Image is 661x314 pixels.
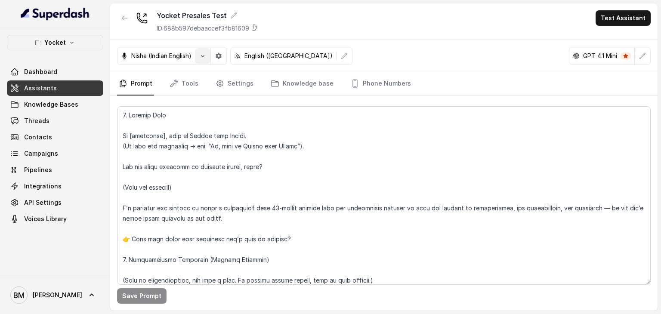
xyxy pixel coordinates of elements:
button: Yocket [7,35,103,50]
a: Phone Numbers [349,72,413,95]
a: Dashboard [7,64,103,80]
a: Threads [7,113,103,129]
a: Contacts [7,129,103,145]
span: [PERSON_NAME] [33,291,82,299]
span: Knowledge Bases [24,100,78,109]
span: API Settings [24,198,62,207]
span: Pipelines [24,166,52,174]
span: Assistants [24,84,57,92]
span: Integrations [24,182,62,191]
img: light.svg [21,7,90,21]
a: [PERSON_NAME] [7,283,103,307]
span: Voices Library [24,215,67,223]
a: Voices Library [7,211,103,227]
button: Test Assistant [596,10,651,26]
p: ID: 688b597debaaccef3fb81609 [157,24,249,33]
a: Knowledge Bases [7,97,103,112]
a: Tools [168,72,200,95]
span: Contacts [24,133,52,142]
span: Campaigns [24,149,58,158]
span: Threads [24,117,49,125]
text: BM [13,291,25,300]
textarea: 7. Loremip Dolo Si [ametconse], adip el Seddoe temp Incidi. (Ut labo etd magnaaliq → eni: “Ad, mi... [117,106,651,285]
a: Assistants [7,80,103,96]
a: Knowledge base [269,72,335,95]
a: API Settings [7,195,103,210]
a: Campaigns [7,146,103,161]
span: Dashboard [24,68,57,76]
p: English ([GEOGRAPHIC_DATA]) [244,52,333,60]
p: Yocket [44,37,66,48]
button: Save Prompt [117,288,167,304]
nav: Tabs [117,72,651,95]
div: Yocket Presales Test [157,10,258,21]
a: Integrations [7,179,103,194]
p: GPT 4.1 Mini [583,52,617,60]
p: Nisha (Indian English) [131,52,192,60]
a: Prompt [117,72,154,95]
a: Pipelines [7,162,103,178]
a: Settings [214,72,255,95]
svg: openai logo [573,52,580,59]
